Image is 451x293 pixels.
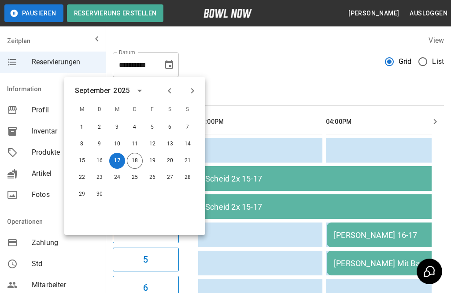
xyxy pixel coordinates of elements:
span: Zahlung [32,237,99,248]
button: Pausieren [4,4,63,22]
button: 27. Sep. 2025 [162,170,178,185]
button: 3. Sep. 2025 [109,119,125,135]
button: 6. Sep. 2025 [162,119,178,135]
button: Choose date, selected date is 17. Sep. 2025 [160,56,178,74]
span: D [92,101,107,119]
button: 15. Sep. 2025 [74,153,90,169]
button: 7. Sep. 2025 [180,119,196,135]
span: Profil [32,105,99,115]
button: 16. Sep. 2025 [92,153,107,169]
span: S [180,101,196,119]
button: 5 [113,248,179,271]
button: [PERSON_NAME] [345,5,403,22]
th: 03:00PM [198,109,322,134]
button: 17. Sep. 2025 [109,153,125,169]
button: calendar view is open, switch to year view [132,83,147,98]
button: 13. Sep. 2025 [162,136,178,152]
div: 2025 [113,85,129,96]
button: Next month [185,83,200,98]
button: 12. Sep. 2025 [144,136,160,152]
button: 23. Sep. 2025 [92,170,107,185]
button: 21. Sep. 2025 [180,153,196,169]
span: M [109,101,125,119]
button: 24. Sep. 2025 [109,170,125,185]
span: Grid [399,56,412,67]
button: 10. Sep. 2025 [109,136,125,152]
button: 29. Sep. 2025 [74,186,90,202]
div: September [75,85,111,96]
button: 18. Sep. 2025 [127,153,143,169]
span: Mitarbeiter [32,280,99,290]
button: 22. Sep. 2025 [74,170,90,185]
div: Scheid 2x 15-17 [205,202,445,211]
button: 2. Sep. 2025 [92,119,107,135]
div: Scheid 2x 15-17 [205,174,445,183]
button: 28. Sep. 2025 [180,170,196,185]
button: 9. Sep. 2025 [92,136,107,152]
button: 4. Sep. 2025 [127,119,143,135]
button: 26. Sep. 2025 [144,170,160,185]
span: M [74,101,90,119]
button: 20. Sep. 2025 [162,153,178,169]
button: Reservierung erstellen [67,4,164,22]
span: D [127,101,143,119]
div: [PERSON_NAME] 16-17 [334,230,445,240]
span: Std [32,259,99,269]
span: S [162,101,178,119]
button: Previous month [162,83,177,98]
button: 1. Sep. 2025 [74,119,90,135]
span: Produkte [32,147,99,158]
span: Artikel [32,168,99,179]
button: Ausloggen [406,5,451,22]
button: 25. Sep. 2025 [127,170,143,185]
div: inventory tabs [113,84,444,105]
th: 04:00PM [326,109,450,134]
span: Inventar [32,126,99,137]
label: View [429,36,444,45]
button: 19. Sep. 2025 [144,153,160,169]
button: 30. Sep. 2025 [92,186,107,202]
span: Fotos [32,189,99,200]
span: List [432,56,444,67]
span: Reservierungen [32,57,99,67]
button: 14. Sep. 2025 [180,136,196,152]
span: F [144,101,160,119]
button: 5. Sep. 2025 [144,119,160,135]
h6: 5 [143,252,148,267]
button: 11. Sep. 2025 [127,136,143,152]
img: logo [203,9,252,18]
button: 8. Sep. 2025 [74,136,90,152]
